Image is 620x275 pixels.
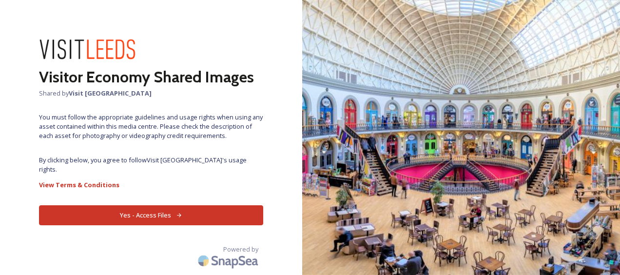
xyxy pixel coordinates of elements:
[39,39,136,60] img: download%20(2).png
[39,156,263,174] span: By clicking below, you agree to follow Visit [GEOGRAPHIC_DATA] 's usage rights.
[39,205,263,225] button: Yes - Access Files
[39,89,263,98] span: Shared by
[223,245,258,254] span: Powered by
[39,180,119,189] strong: View Terms & Conditions
[69,89,152,98] strong: Visit [GEOGRAPHIC_DATA]
[195,249,263,272] img: SnapSea Logo
[39,113,263,141] span: You must follow the appropriate guidelines and usage rights when using any asset contained within...
[39,65,263,89] h2: Visitor Economy Shared Images
[39,179,263,191] a: View Terms & Conditions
